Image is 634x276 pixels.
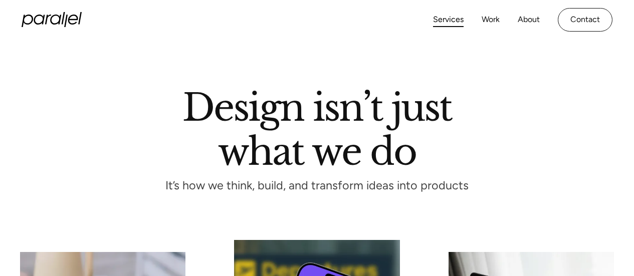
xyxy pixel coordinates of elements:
a: home [22,12,82,27]
h1: Design isn’t just what we do [182,90,452,165]
a: Contact [558,8,612,32]
p: It’s how we think, build, and transform ideas into products [145,181,489,190]
a: Services [433,13,464,27]
a: Work [482,13,500,27]
a: About [518,13,540,27]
